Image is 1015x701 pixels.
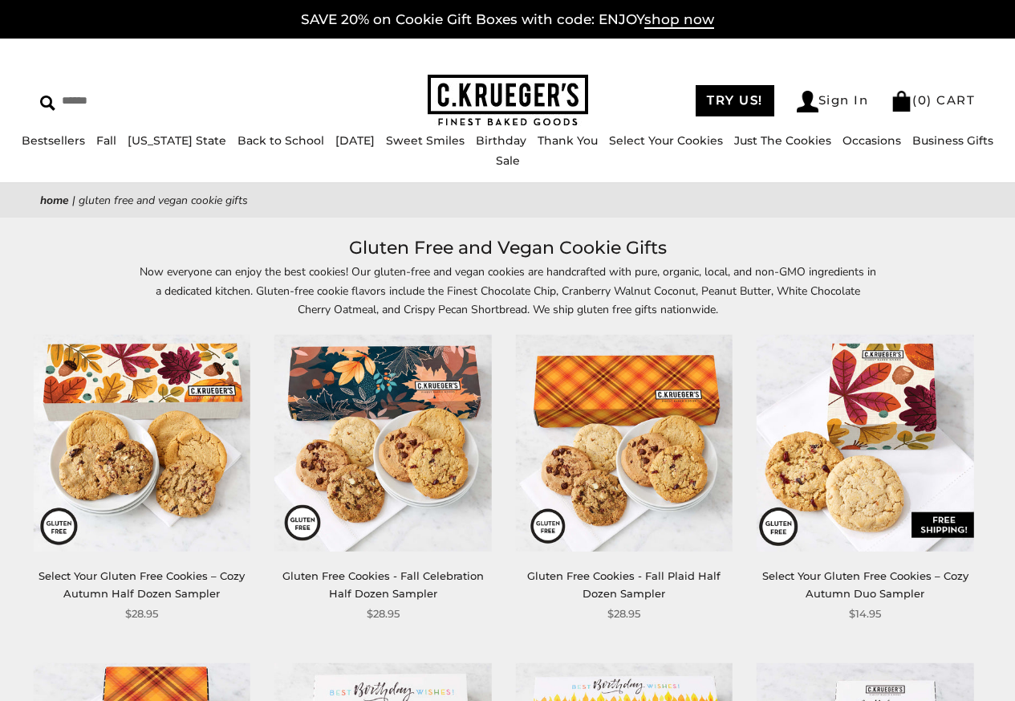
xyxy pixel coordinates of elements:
[40,193,69,208] a: Home
[125,605,158,622] span: $28.95
[527,569,721,599] a: Gluten Free Cookies - Fall Plaid Half Dozen Sampler
[428,75,588,127] img: C.KRUEGER'S
[891,91,912,112] img: Bag
[496,153,520,168] a: Sale
[40,191,975,210] nav: breadcrumbs
[79,193,248,208] span: Gluten Free and Vegan Cookie Gifts
[609,133,723,148] a: Select Your Cookies
[40,88,254,113] input: Search
[22,133,85,148] a: Bestsellers
[912,133,993,148] a: Business Gifts
[238,133,324,148] a: Back to School
[274,335,491,552] img: Gluten Free Cookies - Fall Celebration Half Dozen Sampler
[301,11,714,29] a: SAVE 20% on Cookie Gift Boxes with code: ENJOYshop now
[849,605,881,622] span: $14.95
[607,605,640,622] span: $28.95
[335,133,375,148] a: [DATE]
[40,96,55,111] img: Search
[128,133,226,148] a: [US_STATE] State
[96,133,116,148] a: Fall
[72,193,75,208] span: |
[734,133,831,148] a: Just The Cookies
[644,11,714,29] span: shop now
[842,133,901,148] a: Occasions
[282,569,484,599] a: Gluten Free Cookies - Fall Celebration Half Dozen Sampler
[516,335,733,552] img: Gluten Free Cookies - Fall Plaid Half Dozen Sampler
[891,92,975,108] a: (0) CART
[476,133,526,148] a: Birthday
[757,335,973,552] img: Select Your Gluten Free Cookies – Cozy Autumn Duo Sampler
[34,335,250,552] img: Select Your Gluten Free Cookies – Cozy Autumn Half Dozen Sampler
[367,605,400,622] span: $28.95
[538,133,598,148] a: Thank You
[918,92,928,108] span: 0
[762,569,968,599] a: Select Your Gluten Free Cookies – Cozy Autumn Duo Sampler
[797,91,869,112] a: Sign In
[139,263,877,318] p: Now everyone can enjoy the best cookies! Our gluten-free and vegan cookies are handcrafted with p...
[696,85,774,116] a: TRY US!
[386,133,465,148] a: Sweet Smiles
[39,569,245,599] a: Select Your Gluten Free Cookies – Cozy Autumn Half Dozen Sampler
[797,91,818,112] img: Account
[64,234,951,263] h1: Gluten Free and Vegan Cookie Gifts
